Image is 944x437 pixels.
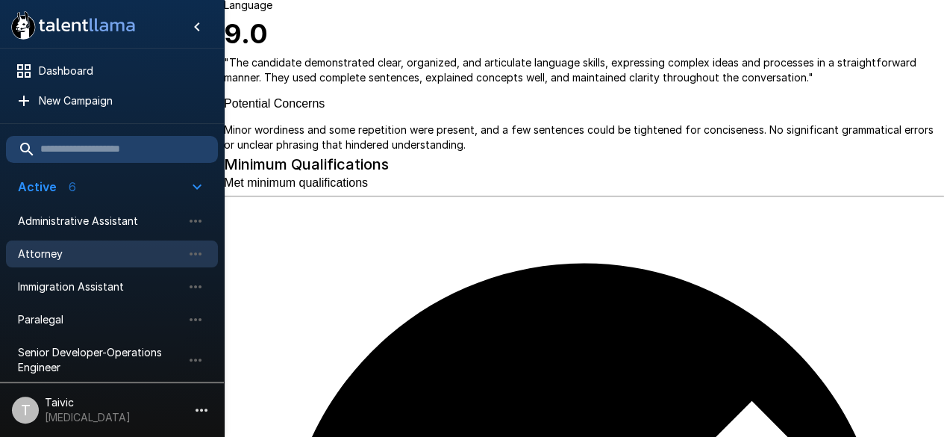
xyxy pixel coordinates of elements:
h6: 9.0 [224,13,944,56]
p: Minor wordiness and some repetition were present, and a few sentences could be tightened for conc... [224,123,944,152]
h6: Minimum Qualifications [224,152,944,176]
p: Potential Concerns [224,97,944,111]
span: Met minimum qualifications [224,176,368,189]
p: " The candidate demonstrated clear, organized, and articulate language skills, expressing complex... [224,55,944,85]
